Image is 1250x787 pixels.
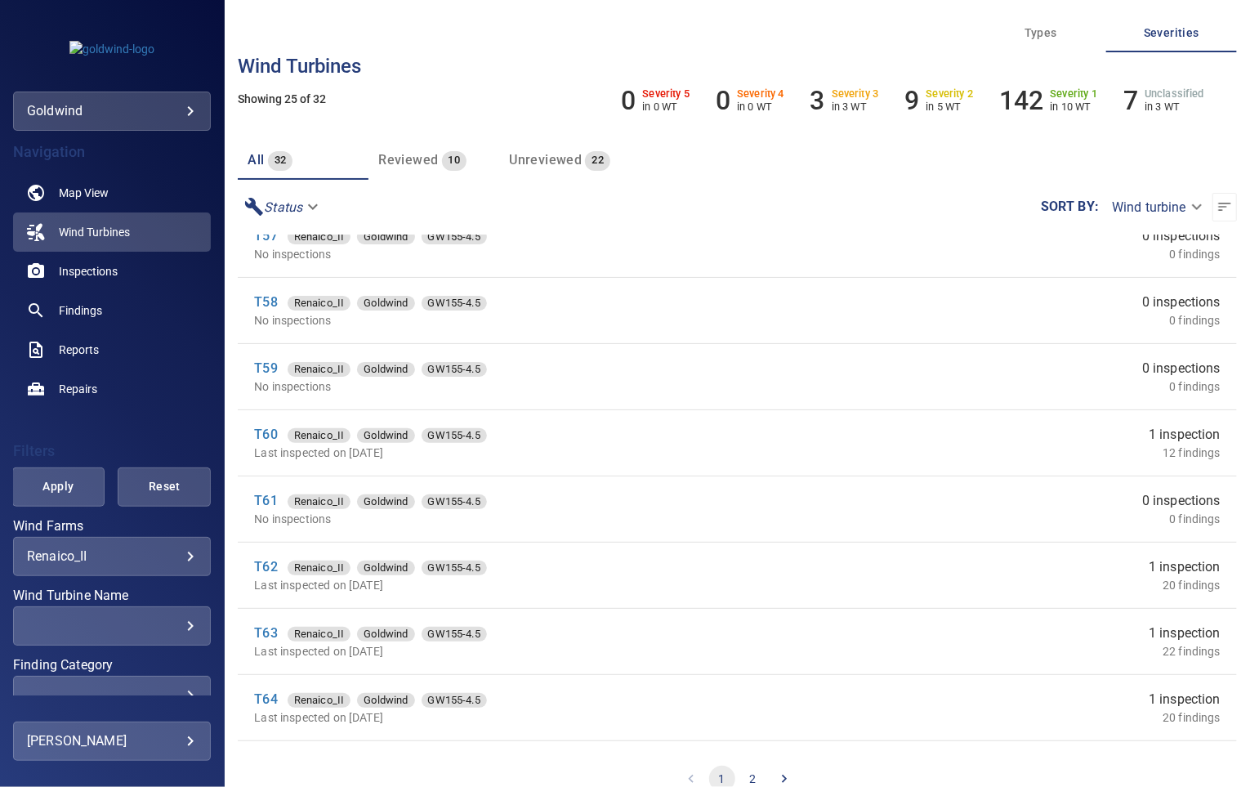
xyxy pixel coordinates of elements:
p: in 0 WT [737,101,784,113]
span: Goldwind [357,560,414,576]
h4: Filters [13,443,211,459]
p: 20 findings [1163,577,1221,593]
div: GW155-4.5 [422,561,487,575]
span: Renaico_II [288,427,351,444]
span: GW155-4.5 [422,692,487,709]
span: Wind Turbines [59,224,130,240]
a: T64 [254,691,277,707]
span: GW155-4.5 [422,626,487,642]
a: T57 [254,228,277,244]
span: Renaico_II [288,560,351,576]
span: Inspections [59,263,118,279]
h6: Severity 3 [832,88,879,100]
h6: 0 [621,85,636,116]
span: Goldwind [357,427,414,444]
div: Renaico_II [288,494,351,509]
p: Last inspected on [DATE] [254,709,819,726]
span: 1 inspection [1149,690,1221,709]
span: 32 [268,151,293,170]
button: Apply [12,467,105,507]
span: Goldwind [357,494,414,510]
p: 0 findings [1170,312,1221,329]
h6: 142 [999,85,1043,116]
div: goldwind [27,98,197,124]
span: Reviewed [378,152,438,168]
p: in 10 WT [1051,101,1098,113]
span: 1 inspection [1149,557,1221,577]
p: in 3 WT [1145,101,1204,113]
p: 12 findings [1163,445,1221,461]
p: 0 findings [1170,378,1221,395]
span: 1 inspection [1149,425,1221,445]
p: Last inspected on [DATE] [254,643,819,660]
div: Goldwind [357,296,414,311]
a: T58 [254,294,277,310]
span: 0 inspections [1142,226,1221,246]
span: GW155-4.5 [422,560,487,576]
label: Sort by : [1041,200,1099,213]
p: in 5 WT [926,101,974,113]
p: 22 findings [1163,643,1221,660]
li: Severity 5 [621,85,690,116]
h6: Severity 5 [643,88,690,100]
h6: 7 [1123,85,1138,116]
h4: Navigation [13,144,211,160]
div: Goldwind [357,230,414,244]
h6: 3 [810,85,825,116]
span: Reports [59,342,99,358]
li: Severity 3 [810,85,879,116]
a: inspections noActive [13,252,211,291]
span: Renaico_II [288,692,351,709]
p: No inspections [254,246,816,262]
a: T62 [254,559,277,575]
span: Renaico_II [288,295,351,311]
div: GW155-4.5 [422,362,487,377]
span: Goldwind [357,692,414,709]
p: 0 findings [1170,246,1221,262]
span: Renaico_II [288,494,351,510]
h5: Showing 25 of 32 [238,93,1237,105]
div: Wind Turbine Name [13,606,211,646]
span: 10 [442,151,467,170]
span: GW155-4.5 [422,295,487,311]
div: Goldwind [357,362,414,377]
div: GW155-4.5 [422,627,487,642]
a: repairs noActive [13,369,211,409]
a: T60 [254,427,277,442]
span: Map View [59,185,109,201]
div: Renaico_II [288,561,351,575]
span: 0 inspections [1142,491,1221,511]
span: 0 inspections [1142,359,1221,378]
a: map noActive [13,173,211,212]
div: GW155-4.5 [422,230,487,244]
span: GW155-4.5 [422,229,487,245]
span: Renaico_II [288,626,351,642]
p: Last inspected on [DATE] [254,445,819,461]
a: reports noActive [13,330,211,369]
div: Renaico_II [288,230,351,244]
img: goldwind-logo [69,41,154,57]
span: Goldwind [357,295,414,311]
p: in 0 WT [643,101,690,113]
span: Goldwind [357,626,414,642]
h6: 9 [904,85,919,116]
div: Finding Category [13,676,211,715]
span: Findings [59,302,102,319]
span: Unreviewed [509,152,582,168]
div: Status [238,193,328,221]
h6: Severity 2 [926,88,974,100]
div: Wind turbine [1099,193,1212,221]
span: Goldwind [357,229,414,245]
button: Sort list from newest to oldest [1212,193,1237,221]
span: GW155-4.5 [422,427,487,444]
a: findings noActive [13,291,211,330]
span: all [248,152,264,168]
p: in 3 WT [832,101,879,113]
div: Renaico_II [288,362,351,377]
span: Renaico_II [288,229,351,245]
li: Severity 1 [999,85,1097,116]
a: T59 [254,360,277,376]
div: goldwind [13,92,211,131]
span: Apply [33,476,85,497]
label: Finding Category [13,659,211,672]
